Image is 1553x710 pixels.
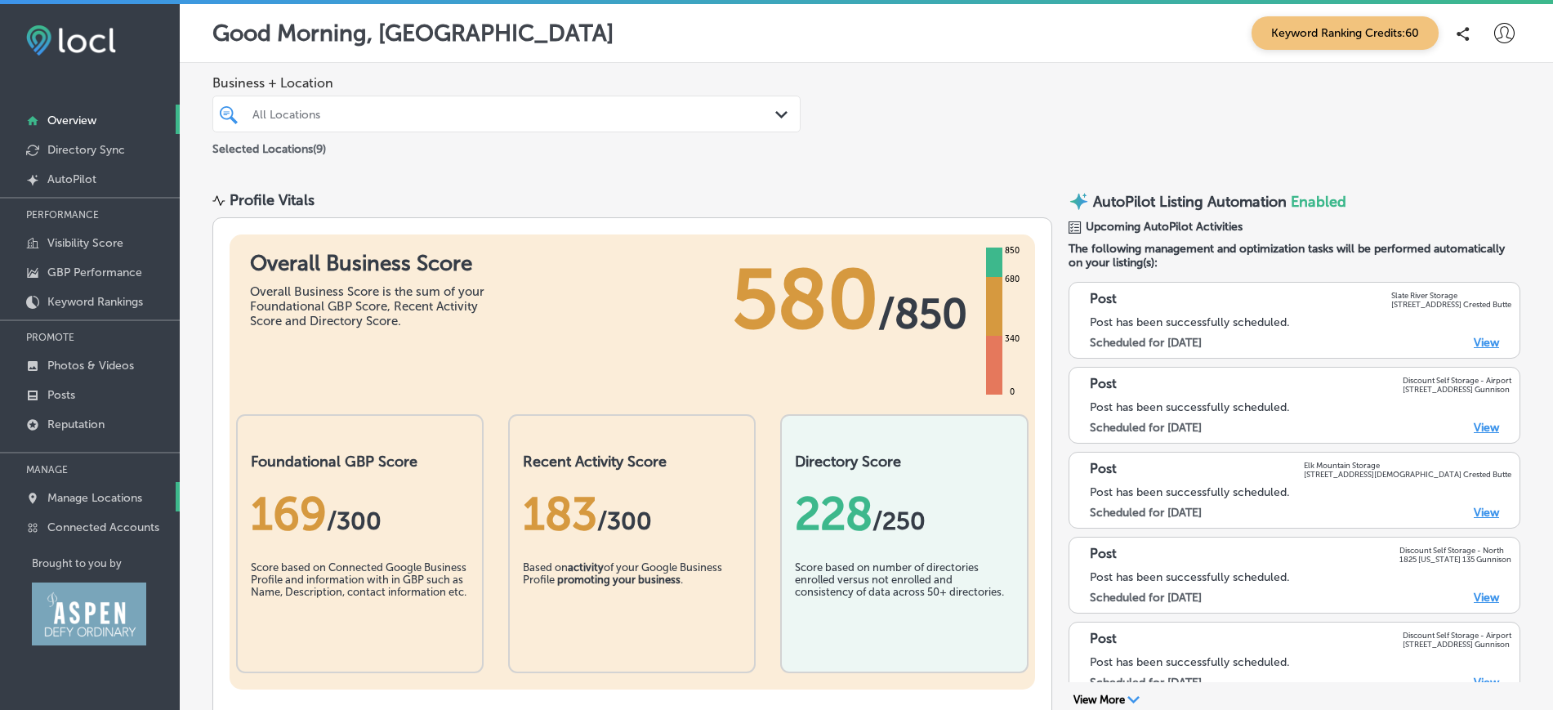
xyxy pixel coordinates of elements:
[47,172,96,186] p: AutoPilot
[47,266,142,279] p: GBP Performance
[557,574,681,586] b: promoting your business
[1090,570,1511,584] div: Post has been successfully scheduled.
[1399,546,1511,555] p: Discount Self Storage - North
[1090,376,1117,394] p: Post
[1090,676,1202,690] label: Scheduled for [DATE]
[1090,485,1511,499] div: Post has been successfully scheduled.
[1403,385,1511,394] p: [STREET_ADDRESS] Gunnison
[1090,631,1117,649] p: Post
[47,491,142,505] p: Manage Locations
[1474,676,1499,690] a: View
[1090,461,1117,479] p: Post
[1090,655,1511,669] div: Post has been successfully scheduled.
[597,507,652,536] span: /300
[47,143,125,157] p: Directory Sync
[212,20,614,47] p: Good Morning, [GEOGRAPHIC_DATA]
[47,359,134,373] p: Photos & Videos
[32,583,146,645] img: Aspen
[1002,273,1023,286] div: 680
[47,388,75,402] p: Posts
[32,557,180,569] p: Brought to you by
[1002,333,1023,346] div: 340
[1291,193,1346,211] span: Enabled
[523,453,741,471] h2: Recent Activity Score
[251,487,469,541] div: 169
[1252,16,1439,50] span: Keyword Ranking Credits: 60
[1090,400,1511,414] div: Post has been successfully scheduled.
[230,191,315,209] div: Profile Vitals
[1391,300,1511,309] p: [STREET_ADDRESS] Crested Butte
[878,289,967,338] span: / 850
[1474,591,1499,605] a: View
[1069,242,1520,270] span: The following management and optimization tasks will be performed automatically on your listing(s):
[1474,506,1499,520] a: View
[1090,546,1117,564] p: Post
[1474,336,1499,350] a: View
[1069,693,1145,708] button: View More
[251,561,469,643] div: Score based on Connected Google Business Profile and information with in GBP such as Name, Descri...
[1304,461,1511,470] p: Elk Mountain Storage
[47,295,143,309] p: Keyword Rankings
[1086,220,1243,234] span: Upcoming AutoPilot Activities
[47,520,159,534] p: Connected Accounts
[795,453,1013,471] h2: Directory Score
[1304,470,1511,479] p: [STREET_ADDRESS][DEMOGRAPHIC_DATA] Crested Butte
[1399,555,1511,564] p: 1825 [US_STATE] 135 Gunnison
[523,561,741,643] div: Based on of your Google Business Profile .
[251,453,469,471] h2: Foundational GBP Score
[732,251,878,349] span: 580
[26,25,116,56] img: fda3e92497d09a02dc62c9cd864e3231.png
[1090,421,1202,435] label: Scheduled for [DATE]
[1090,506,1202,520] label: Scheduled for [DATE]
[1474,421,1499,435] a: View
[1090,291,1117,309] p: Post
[212,136,326,156] p: Selected Locations ( 9 )
[1002,244,1023,257] div: 850
[250,284,495,328] div: Overall Business Score is the sum of your Foundational GBP Score, Recent Activity Score and Direc...
[1093,193,1287,211] p: AutoPilot Listing Automation
[523,487,741,541] div: 183
[1090,591,1202,605] label: Scheduled for [DATE]
[47,114,96,127] p: Overview
[252,107,777,121] div: All Locations
[250,251,495,276] h1: Overall Business Score
[1069,191,1089,212] img: autopilot-icon
[47,236,123,250] p: Visibility Score
[327,507,382,536] span: / 300
[1403,631,1511,640] p: Discount Self Storage - Airport
[1006,386,1018,399] div: 0
[795,487,1013,541] div: 228
[47,418,105,431] p: Reputation
[1090,336,1202,350] label: Scheduled for [DATE]
[872,507,926,536] span: /250
[1403,640,1511,649] p: [STREET_ADDRESS] Gunnison
[1403,376,1511,385] p: Discount Self Storage - Airport
[795,561,1013,643] div: Score based on number of directories enrolled versus not enrolled and consistency of data across ...
[212,75,801,91] span: Business + Location
[1090,315,1511,329] div: Post has been successfully scheduled.
[568,561,604,574] b: activity
[1391,291,1511,300] p: Slate River Storage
